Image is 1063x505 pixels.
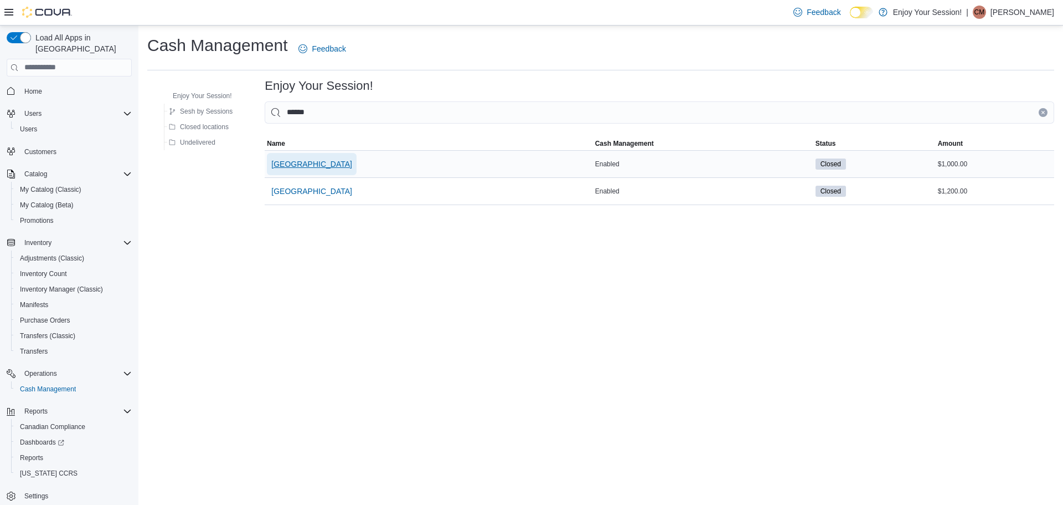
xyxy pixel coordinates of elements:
a: Home [20,85,47,98]
span: Reports [20,453,43,462]
button: Reports [2,404,136,419]
span: Settings [24,492,48,501]
button: Users [20,107,46,120]
button: Name [265,137,592,150]
span: Inventory Count [16,267,132,280]
span: CM [974,6,985,19]
span: Transfers [16,345,132,358]
button: Inventory [2,235,136,251]
span: Closed [816,159,846,170]
button: Inventory Manager (Classic) [11,282,136,297]
span: [US_STATE] CCRS [20,469,78,478]
span: Inventory [24,238,51,247]
div: Christina Mitchell [973,6,986,19]
button: Settings [2,488,136,504]
span: Settings [20,489,132,503]
span: Load All Apps in [GEOGRAPHIC_DATA] [31,32,132,54]
a: My Catalog (Beta) [16,198,78,212]
span: Users [24,109,42,118]
div: Enabled [593,157,813,171]
a: Feedback [789,1,845,23]
button: Sesh by Sessions [164,105,237,118]
h1: Cash Management [147,34,287,57]
span: Closed [821,159,841,169]
button: Undelivered [164,136,220,149]
a: Feedback [294,38,350,60]
button: Cash Management [11,381,136,397]
span: Undelivered [180,138,215,147]
a: Adjustments (Classic) [16,252,89,265]
span: Name [267,139,285,148]
button: Adjustments (Classic) [11,251,136,266]
span: Cash Management [595,139,654,148]
span: Status [816,139,836,148]
input: This is a search bar. As you type, the results lower in the page will automatically filter. [265,101,1054,124]
button: Inventory Count [11,266,136,282]
a: Settings [20,489,53,503]
button: Users [11,121,136,137]
span: Closed locations [180,123,229,131]
span: Operations [24,369,57,378]
button: Purchase Orders [11,313,136,328]
span: Transfers (Classic) [20,331,75,340]
span: Canadian Compliance [16,420,132,433]
span: Users [16,123,132,136]
span: My Catalog (Classic) [16,183,132,196]
button: Clear input [1039,108,1047,117]
span: Cash Management [20,385,76,394]
button: Catalog [2,166,136,182]
a: Dashboards [11,435,136,450]
span: Home [20,84,132,98]
span: Reports [16,451,132,465]
a: Users [16,123,42,136]
button: Cash Management [593,137,813,150]
span: Customers [20,145,132,159]
p: Enjoy Your Session! [893,6,962,19]
span: Purchase Orders [16,314,132,327]
span: Customers [24,147,56,156]
span: Purchase Orders [20,316,70,325]
button: [GEOGRAPHIC_DATA] [267,180,357,202]
div: Enabled [593,185,813,198]
button: Canadian Compliance [11,419,136,435]
span: Dark Mode [850,18,850,19]
span: Canadian Compliance [20,422,85,431]
span: Inventory Count [20,269,67,278]
span: Reports [24,407,48,416]
span: My Catalog (Classic) [20,185,81,194]
button: Enjoy Your Session! [157,89,236,103]
a: Transfers (Classic) [16,329,80,343]
button: [GEOGRAPHIC_DATA] [267,153,357,175]
button: Transfers (Classic) [11,328,136,344]
h3: Enjoy Your Session! [265,79,373,93]
button: Amount [936,137,1054,150]
a: Customers [20,145,61,159]
a: Manifests [16,298,53,312]
button: Operations [20,367,61,380]
span: Promotions [16,214,132,227]
button: Closed locations [164,120,233,134]
span: Feedback [312,43,345,54]
span: Transfers [20,347,48,356]
button: Transfers [11,344,136,359]
span: Inventory [20,236,132,249]
span: Operations [20,367,132,380]
span: Sesh by Sessions [180,107,233,116]
span: Users [20,125,37,134]
button: My Catalog (Classic) [11,182,136,197]
div: $1,200.00 [936,185,1054,198]
span: Closed [821,186,841,196]
span: Catalog [24,170,47,178]
p: [PERSON_NAME] [990,6,1054,19]
p: | [966,6,968,19]
input: Dark Mode [850,7,873,18]
span: [GEOGRAPHIC_DATA] [271,159,352,170]
span: Users [20,107,132,120]
a: Canadian Compliance [16,420,90,433]
span: My Catalog (Beta) [20,201,74,210]
span: Inventory Manager (Classic) [16,283,132,296]
button: Users [2,106,136,121]
span: Dashboards [20,438,64,447]
a: Promotions [16,214,58,227]
span: Promotions [20,216,54,225]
